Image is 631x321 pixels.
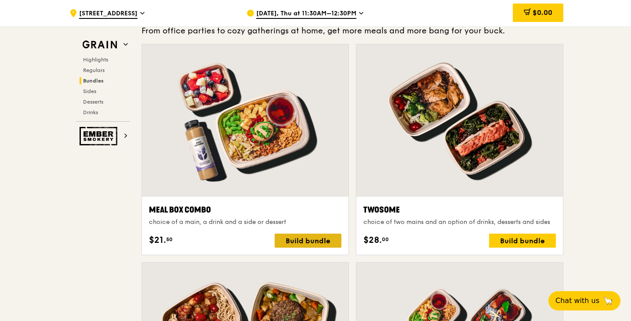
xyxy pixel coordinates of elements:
[83,99,103,105] span: Desserts
[83,78,104,84] span: Bundles
[83,67,105,73] span: Regulars
[275,234,341,248] div: Build bundle
[141,25,563,37] div: From office parties to cozy gatherings at home, get more meals and more bang for your buck.
[489,234,556,248] div: Build bundle
[533,8,552,17] span: $0.00
[83,109,98,115] span: Drinks
[363,204,556,216] div: Twosome
[79,9,138,19] span: [STREET_ADDRESS]
[80,127,120,145] img: Ember Smokery web logo
[149,204,341,216] div: Meal Box Combo
[555,296,599,306] span: Chat with us
[166,236,173,243] span: 50
[363,218,556,227] div: choice of two mains and an option of drinks, desserts and sides
[256,9,356,19] span: [DATE], Thu at 11:30AM–12:30PM
[80,37,120,53] img: Grain web logo
[149,234,166,247] span: $21.
[603,296,613,306] span: 🦙
[83,57,108,63] span: Highlights
[149,218,341,227] div: choice of a main, a drink and a side or dessert
[382,236,389,243] span: 00
[83,88,96,94] span: Sides
[548,291,620,310] button: Chat with us🦙
[363,234,382,247] span: $28.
